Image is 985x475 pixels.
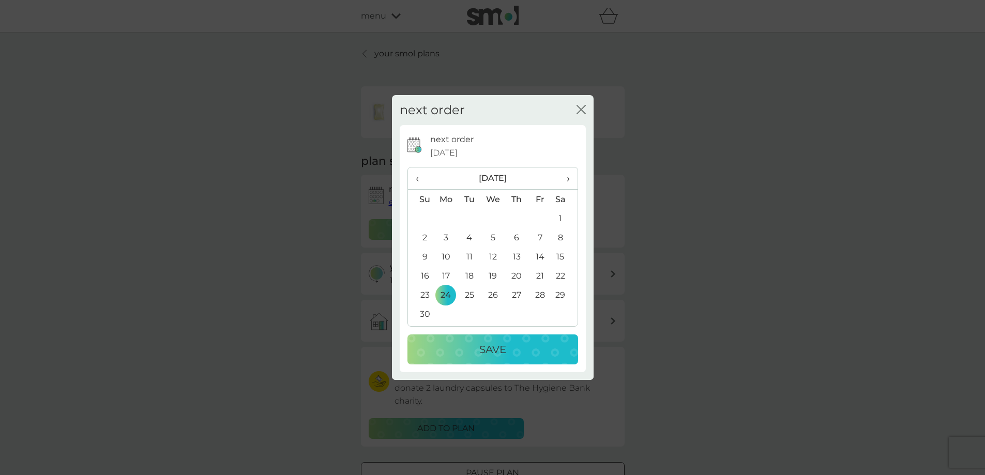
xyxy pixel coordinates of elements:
th: Tu [458,190,481,209]
td: 18 [458,266,481,285]
p: Save [479,341,506,358]
th: Mo [434,190,458,209]
th: We [481,190,505,209]
td: 27 [505,285,528,304]
td: 14 [528,247,552,266]
th: Su [408,190,434,209]
td: 3 [434,228,458,247]
td: 9 [408,247,434,266]
td: 16 [408,266,434,285]
th: Th [505,190,528,209]
td: 4 [458,228,481,247]
td: 5 [481,228,505,247]
td: 29 [551,285,577,304]
td: 21 [528,266,552,285]
td: 17 [434,266,458,285]
td: 1 [551,209,577,228]
button: Save [407,334,578,364]
td: 11 [458,247,481,266]
td: 23 [408,285,434,304]
td: 12 [481,247,505,266]
span: ‹ [416,167,427,189]
td: 30 [408,304,434,324]
td: 8 [551,228,577,247]
td: 13 [505,247,528,266]
td: 19 [481,266,505,285]
h2: next order [400,103,465,118]
th: Fr [528,190,552,209]
td: 2 [408,228,434,247]
td: 10 [434,247,458,266]
span: [DATE] [430,146,458,160]
td: 25 [458,285,481,304]
td: 24 [434,285,458,304]
td: 15 [551,247,577,266]
p: next order [430,133,474,146]
td: 6 [505,228,528,247]
td: 7 [528,228,552,247]
td: 26 [481,285,505,304]
span: › [559,167,569,189]
td: 20 [505,266,528,285]
th: [DATE] [434,167,552,190]
td: 28 [528,285,552,304]
th: Sa [551,190,577,209]
td: 22 [551,266,577,285]
button: close [577,105,586,116]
